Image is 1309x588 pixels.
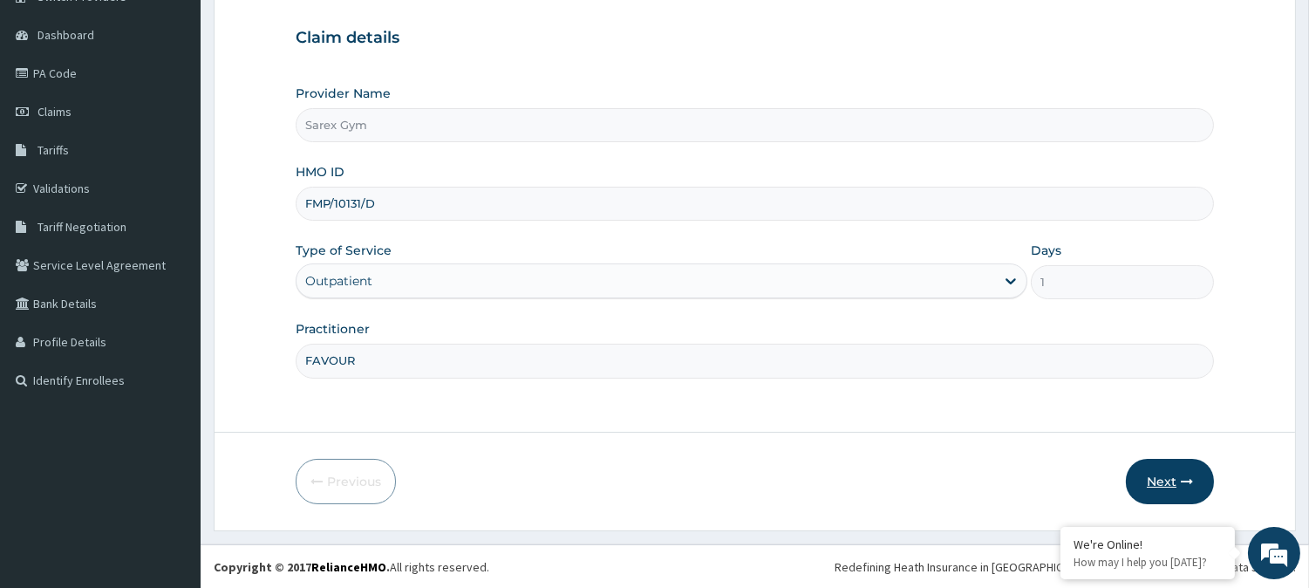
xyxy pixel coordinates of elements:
[286,9,328,51] div: Minimize live chat window
[214,559,390,575] strong: Copyright © 2017 .
[835,558,1296,576] div: Redefining Heath Insurance in [GEOGRAPHIC_DATA] using Telemedicine and Data Science!
[296,320,370,338] label: Practitioner
[37,219,126,235] span: Tariff Negotiation
[37,104,72,120] span: Claims
[91,98,293,120] div: Chat with us now
[1126,459,1214,504] button: Next
[296,459,396,504] button: Previous
[1074,537,1222,552] div: We're Online!
[1031,242,1061,259] label: Days
[37,27,94,43] span: Dashboard
[9,398,332,459] textarea: Type your message and hit 'Enter'
[296,85,391,102] label: Provider Name
[101,181,241,357] span: We're online!
[32,87,71,131] img: d_794563401_company_1708531726252_794563401
[1074,555,1222,570] p: How may I help you today?
[296,187,1214,221] input: Enter HMO ID
[296,344,1214,378] input: Enter Name
[296,29,1214,48] h3: Claim details
[296,163,344,181] label: HMO ID
[296,242,392,259] label: Type of Service
[37,142,69,158] span: Tariffs
[311,559,386,575] a: RelianceHMO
